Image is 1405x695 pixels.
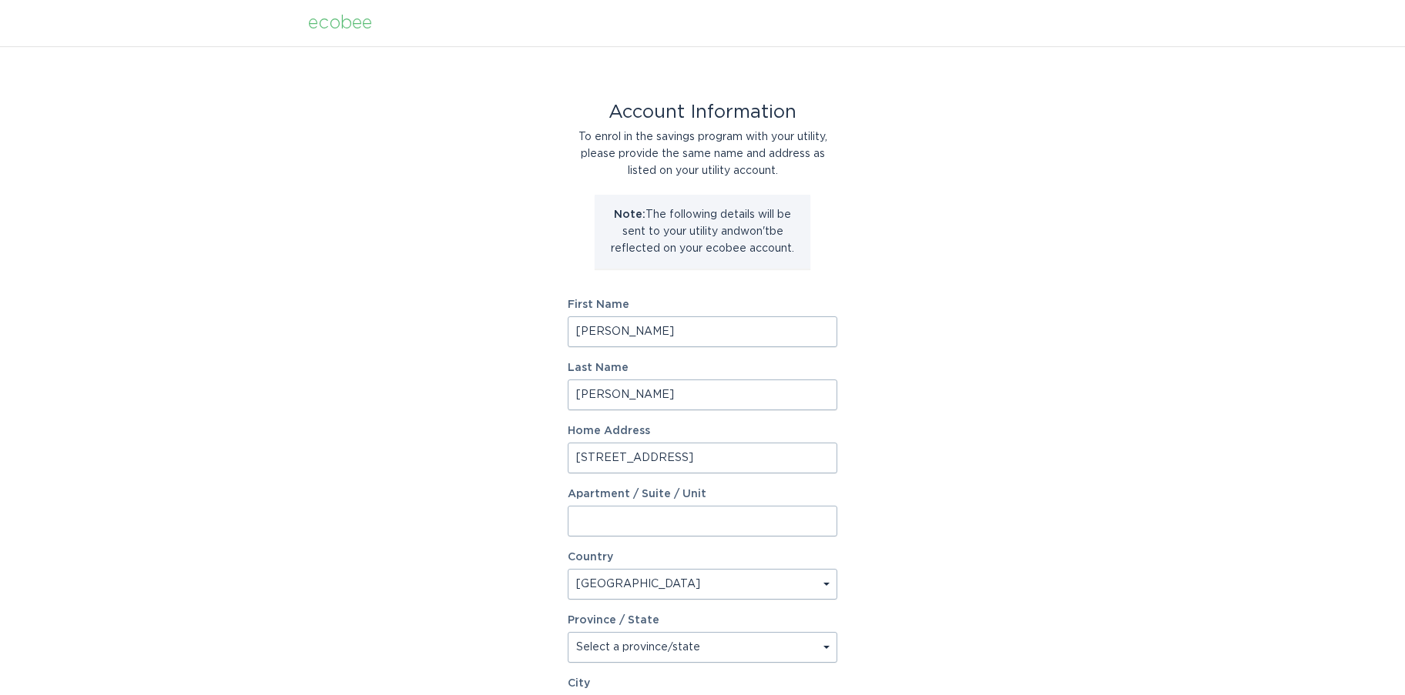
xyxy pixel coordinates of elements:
[568,104,837,121] div: Account Information
[606,206,799,257] p: The following details will be sent to your utility and won't be reflected on your ecobee account.
[568,129,837,179] div: To enrol in the savings program with your utility, please provide the same name and address as li...
[568,363,837,373] label: Last Name
[568,552,613,563] label: Country
[568,678,837,689] label: City
[614,209,645,220] strong: Note:
[308,15,372,32] div: ecobee
[568,489,837,500] label: Apartment / Suite / Unit
[568,615,659,626] label: Province / State
[568,299,837,310] label: First Name
[568,426,837,436] label: Home Address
